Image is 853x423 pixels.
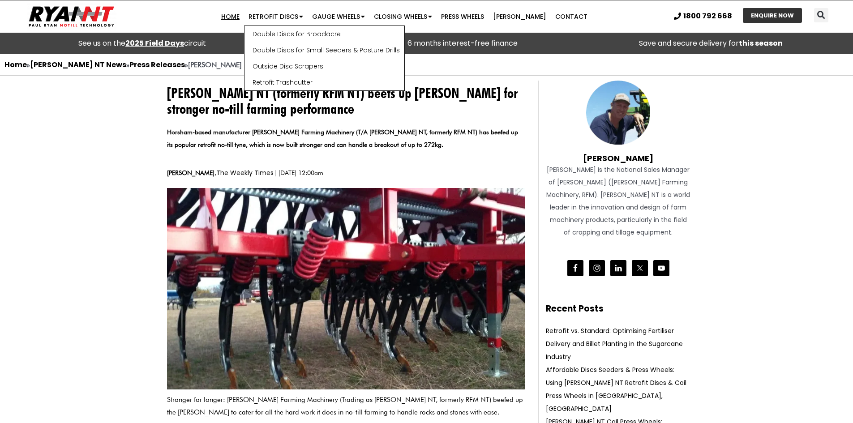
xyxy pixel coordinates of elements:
a: 1800 792 668 [674,13,732,20]
h1: [PERSON_NAME] NT (formerly RFM NT) beefs up [PERSON_NAME] for stronger no-till farming performance [167,85,525,116]
a: Gauge Wheels [308,8,369,26]
a: Double Discs for Small Seeders & Pasture Drills [244,42,404,58]
span: 1800 792 668 [683,13,732,20]
a: Press Wheels [437,8,489,26]
a: [PERSON_NAME] [489,8,551,26]
h2: Recent Posts [546,303,691,316]
a: Retrofit Trashcutter [244,74,404,90]
ul: Retrofit Discs [244,26,405,91]
a: Contact [551,8,592,26]
p: Buy Now Pay Later – 6 months interest-free finance [289,37,564,50]
a: 2025 Field Days [125,38,184,48]
a: The Weekly Times [216,168,274,177]
p: , | [DATE] 12:00am [167,167,525,179]
h4: [PERSON_NAME] [546,145,691,163]
a: Home [4,60,27,70]
a: [PERSON_NAME] NT News [30,60,126,70]
nav: Menu [165,8,643,26]
a: Closing Wheels [369,8,437,26]
a: Retrofit Discs [244,8,308,26]
p: Stronger for longer: [PERSON_NAME] Farming Machinery (Trading as [PERSON_NAME] NT, formerly RFM N... [167,393,525,419]
div: See us on the circuit [4,37,280,50]
b: [PERSON_NAME] [167,169,214,176]
strong: this season [739,38,783,48]
img: Ryan NT logo [27,3,116,30]
p: Save and secure delivery for [573,37,849,50]
a: Affordable Discs Seeders & Press Wheels: Using [PERSON_NAME] NT Retrofit Discs & Coil Press Wheel... [546,365,686,413]
img: Ryan NT (RFM NT) Ryan Tyne Beefed Up [167,188,525,389]
a: Retrofit vs. Standard: Optimising Fertiliser Delivery and Billet Planting in the Sugarcane Industry [546,326,683,361]
div: Search [814,8,828,22]
a: ENQUIRE NOW [743,8,802,23]
span: » » » [4,60,398,69]
a: Double Discs for Broadacre [244,26,404,42]
a: Press Releases [129,60,185,70]
strong: [PERSON_NAME] NT (formerly RFM NT) beefs up [PERSON_NAME] [188,60,398,69]
a: Outside Disc Scrapers [244,58,404,74]
div: [PERSON_NAME] is the National Sales Manager of [PERSON_NAME] ([PERSON_NAME] Farming Machinery, RF... [546,163,691,239]
span: ENQUIRE NOW [751,13,794,18]
a: Home [217,8,244,26]
div: Horsham-based manufacturer [PERSON_NAME] Farming Machinery (T/A [PERSON_NAME] NT, formerly RFM NT... [167,126,525,158]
